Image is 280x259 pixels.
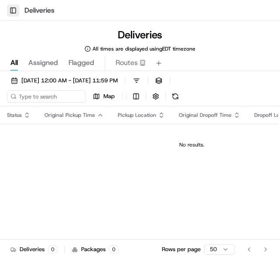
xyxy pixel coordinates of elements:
input: Clear [23,56,144,65]
img: Nash [9,8,26,26]
span: Status [7,112,22,119]
h1: Deliveries [24,5,55,16]
div: 📗 [9,127,16,134]
span: Flagged [68,58,94,68]
img: 1736555255976-a54dd68f-1ca7-489b-9aae-adbdc363a1c4 [9,83,24,99]
a: 💻API Documentation [70,123,143,138]
div: Deliveries [10,245,58,253]
h1: Deliveries [118,28,162,42]
span: All times are displayed using EDT timezone [92,45,195,52]
p: Welcome 👋 [9,34,159,48]
span: Knowledge Base [17,126,67,135]
button: [DATE] 12:00 AM - [DATE] 11:59 PM [7,75,122,87]
div: 0 [48,245,58,253]
span: Pylon [87,147,106,154]
div: We're available if you need us! [30,92,110,99]
span: Routes [116,58,138,68]
button: Refresh [169,90,181,102]
span: Original Pickup Time [44,112,95,119]
span: All [10,58,18,68]
div: Packages [72,245,119,253]
p: Rows per page [162,245,201,253]
div: 💻 [74,127,81,134]
a: Powered byPylon [61,147,106,154]
span: [DATE] 12:00 AM - [DATE] 11:59 PM [21,77,118,85]
input: Type to search [7,90,85,102]
button: Start new chat [148,85,159,96]
div: 0 [109,245,119,253]
span: Assigned [28,58,58,68]
span: Pickup Location [118,112,156,119]
button: Map [89,90,119,102]
span: Map [103,92,115,100]
span: API Documentation [82,126,140,135]
span: Original Dropoff Time [179,112,232,119]
div: Start new chat [30,83,143,92]
a: 📗Knowledge Base [5,123,70,138]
